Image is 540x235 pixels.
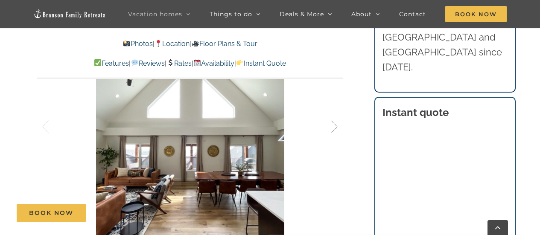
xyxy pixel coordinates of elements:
span: Book Now [29,209,73,217]
img: 📆 [194,59,201,66]
img: 💲 [167,59,174,66]
span: Deals & More [280,11,324,17]
a: Instant Quote [236,59,286,67]
img: 🎥 [192,40,199,47]
a: Photos [123,40,153,48]
a: Book Now [17,204,86,222]
span: Things to do [210,11,252,17]
img: 💬 [131,59,138,66]
span: About [351,11,372,17]
img: 📸 [123,40,130,47]
strong: Instant quote [382,106,449,119]
img: 📍 [155,40,162,47]
img: 👉 [236,59,243,66]
a: Location [155,40,190,48]
p: | | | | [37,58,343,69]
span: Contact [399,11,426,17]
a: Floor Plans & Tour [191,40,257,48]
a: Availability [193,59,234,67]
span: Book Now [445,6,507,22]
p: | | [37,38,343,49]
a: Rates [166,59,192,67]
span: Vacation homes [128,11,182,17]
img: ✅ [94,59,101,66]
a: Reviews [131,59,164,67]
img: Branson Family Retreats Logo [33,9,106,19]
a: Features [94,59,129,67]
